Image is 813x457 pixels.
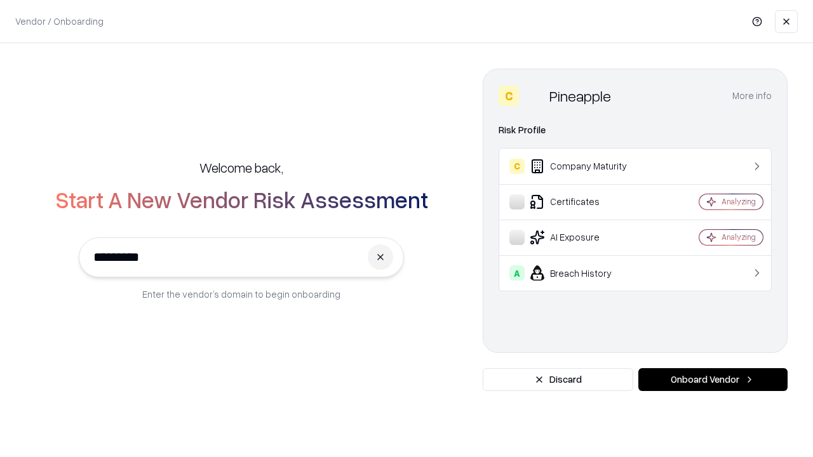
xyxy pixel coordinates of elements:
div: A [509,265,525,281]
button: Onboard Vendor [638,368,788,391]
h2: Start A New Vendor Risk Assessment [55,187,428,212]
div: Certificates [509,194,661,209]
div: Risk Profile [499,123,772,138]
div: C [509,159,525,174]
button: More info [732,84,772,107]
div: Analyzing [722,196,756,207]
div: Pineapple [549,86,611,106]
div: Breach History [509,265,661,281]
img: Pineapple [524,86,544,106]
p: Vendor / Onboarding [15,15,104,28]
p: Enter the vendor’s domain to begin onboarding [142,288,340,301]
div: C [499,86,519,106]
div: AI Exposure [509,230,661,245]
button: Discard [483,368,633,391]
h5: Welcome back, [199,159,283,176]
div: Analyzing [722,232,756,242]
div: Company Maturity [509,159,661,174]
